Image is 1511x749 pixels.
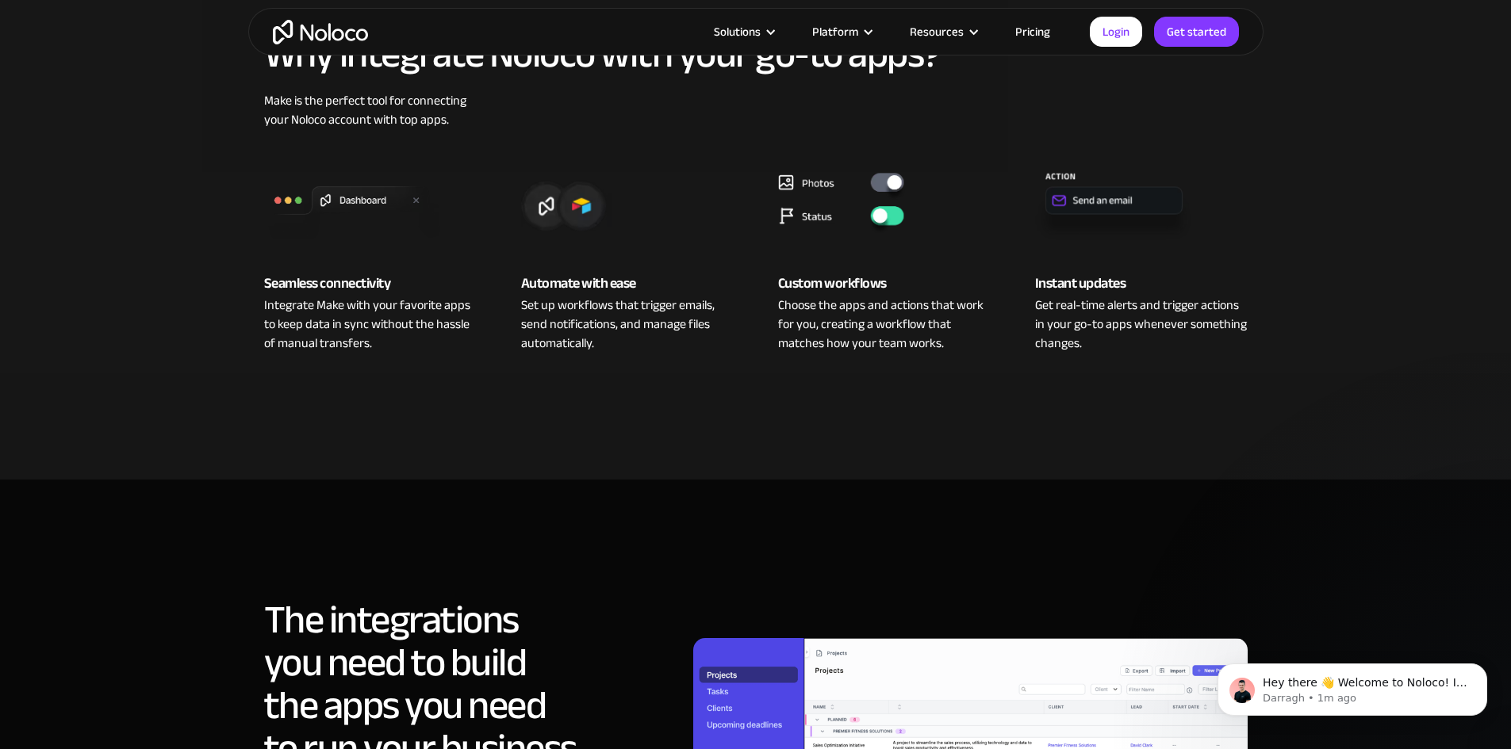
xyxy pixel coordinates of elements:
[995,21,1070,42] a: Pricing
[1035,272,1248,296] div: Instant updates
[521,296,734,353] div: Set up workflows that trigger emails, send notifications, and manage files automatically.
[890,21,995,42] div: Resources
[714,21,761,42] div: Solutions
[778,272,991,296] div: Custom workflows
[694,21,792,42] div: Solutions
[264,272,477,296] div: Seamless connectivity
[1194,630,1511,741] iframe: Intercom notifications message
[1035,296,1248,353] div: Get real-time alerts and trigger actions in your go-to apps whenever something changes.
[792,21,890,42] div: Platform
[264,32,1248,75] h2: Why integrate Noloco with your go-to apps?
[273,20,368,44] a: home
[264,91,1248,129] div: Make is the perfect tool for connecting your Noloco account with top apps.
[521,272,734,296] div: Automate with ease
[1154,17,1239,47] a: Get started
[1090,17,1142,47] a: Login
[910,21,964,42] div: Resources
[778,296,991,353] div: Choose the apps and actions that work for you, creating a workflow that matches how your team works.
[812,21,858,42] div: Platform
[264,296,477,353] div: Integrate Make with your favorite apps to keep data in sync without the hassle of manual transfers.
